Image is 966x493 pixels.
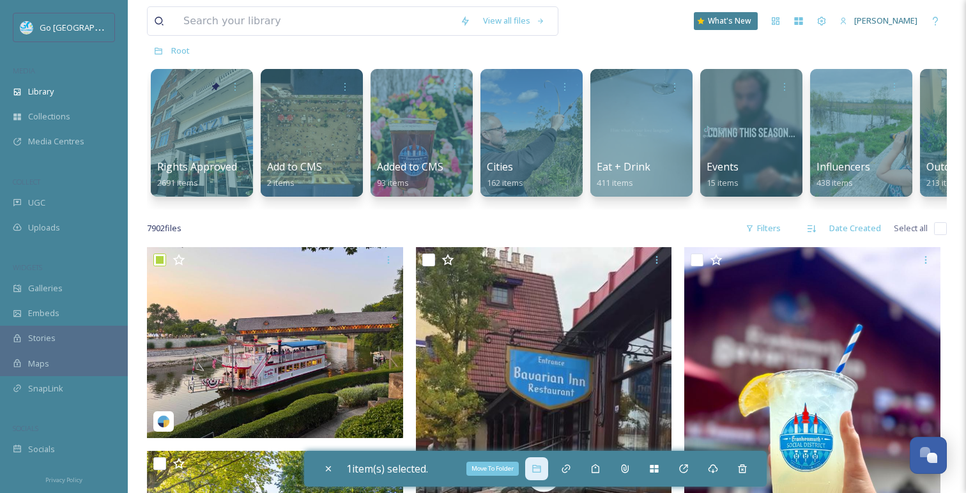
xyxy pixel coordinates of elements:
span: Eat + Drink [597,160,650,174]
span: WIDGETS [13,262,42,272]
a: Events15 items [707,161,739,188]
span: Uploads [28,222,60,234]
span: Go [GEOGRAPHIC_DATA] [40,21,134,33]
span: 411 items [597,177,633,188]
span: COLLECT [13,177,40,186]
a: [PERSON_NAME] [833,8,924,33]
img: GoGreatLogo_MISkies_RegionalTrails%20%281%29.png [20,21,33,34]
span: 2 items [267,177,295,188]
a: Add to CMS2 items [267,161,322,188]
button: Open Chat [910,437,947,474]
span: Privacy Policy [45,476,82,484]
span: Root [171,45,190,56]
span: Influencers [816,160,870,174]
img: riverplaceshops-5583953.jpg [147,247,403,437]
span: 93 items [377,177,409,188]
span: Media Centres [28,135,84,148]
span: [PERSON_NAME] [854,15,917,26]
span: Add to CMS [267,160,322,174]
span: Library [28,86,54,98]
a: Added to CMS93 items [377,161,443,188]
span: 2691 items [157,177,198,188]
span: 1 item(s) selected. [346,462,428,476]
span: SnapLink [28,383,63,395]
span: Select all [894,222,928,234]
span: 15 items [707,177,739,188]
span: 213 items [926,177,963,188]
span: 438 items [816,177,853,188]
span: Galleries [28,282,63,294]
span: SOCIALS [13,423,38,433]
span: MEDIA [13,66,35,75]
span: Maps [28,358,49,370]
a: Privacy Policy [45,471,82,487]
a: View all files [477,8,551,33]
a: What's New [694,12,758,30]
span: Cities [487,160,513,174]
a: Rights Approved2691 items [157,161,237,188]
a: Influencers438 items [816,161,870,188]
a: Cities162 items [487,161,523,188]
span: Added to CMS [377,160,443,174]
span: Socials [28,443,55,455]
input: Search your library [177,7,454,35]
a: Root [171,43,190,58]
span: Events [707,160,739,174]
div: Filters [739,216,787,241]
span: 162 items [487,177,523,188]
span: Rights Approved [157,160,237,174]
span: Stories [28,332,56,344]
span: UGC [28,197,45,209]
div: Move To Folder [466,462,519,476]
span: Collections [28,110,70,123]
span: 7902 file s [147,222,181,234]
img: snapsea-logo.png [157,415,170,428]
div: Date Created [823,216,887,241]
a: Eat + Drink411 items [597,161,650,188]
span: Embeds [28,307,59,319]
